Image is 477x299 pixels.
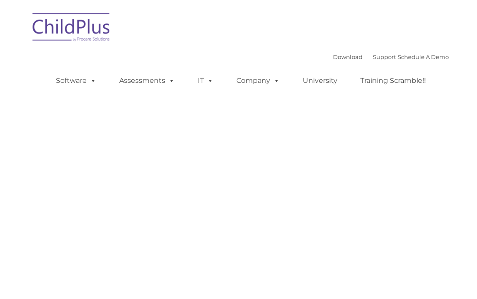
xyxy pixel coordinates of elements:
a: University [294,72,346,89]
a: Software [47,72,105,89]
a: Support [373,53,396,60]
a: IT [189,72,222,89]
a: Download [333,53,363,60]
a: Schedule A Demo [398,53,449,60]
a: Assessments [111,72,183,89]
a: Training Scramble!! [352,72,435,89]
font: | [333,53,449,60]
a: Company [228,72,288,89]
img: ChildPlus by Procare Solutions [28,7,115,50]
